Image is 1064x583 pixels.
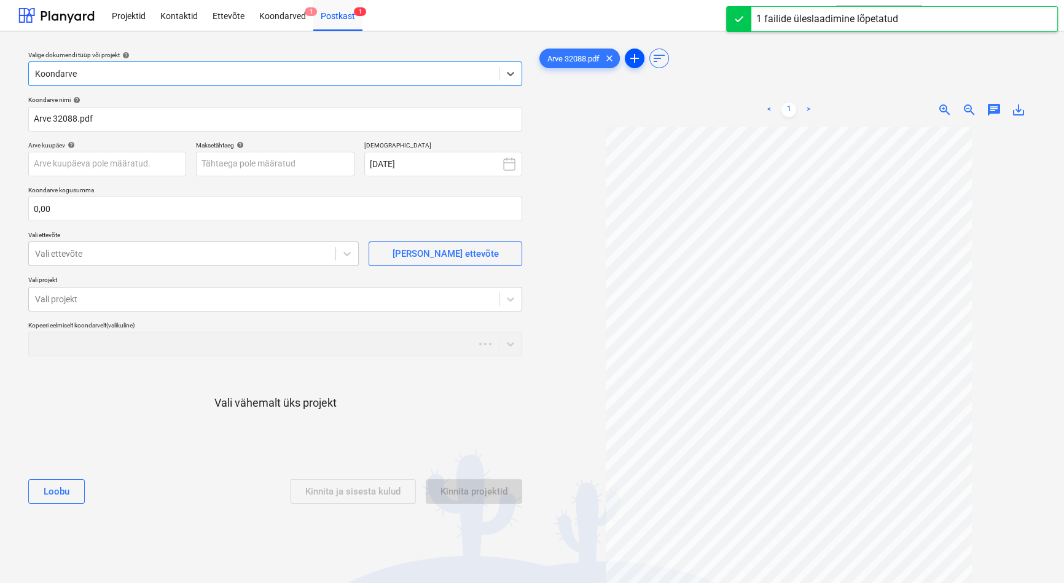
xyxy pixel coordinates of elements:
[801,103,816,117] a: Next page
[962,103,977,117] span: zoom_out
[539,49,620,68] div: Arve 32088.pdf
[781,103,796,117] a: Page 1 is your current page
[627,51,642,66] span: add
[305,7,317,16] span: 1
[44,483,69,499] div: Loobu
[28,141,186,149] div: Arve kuupäev
[28,479,85,504] button: Loobu
[28,276,522,286] p: Vali projekt
[1011,103,1026,117] span: save_alt
[28,96,522,104] div: Koondarve nimi
[364,141,522,152] p: [DEMOGRAPHIC_DATA]
[393,246,499,262] div: [PERSON_NAME] ettevõte
[762,103,776,117] a: Previous page
[354,7,366,16] span: 1
[196,141,354,149] div: Maksetähtaeg
[1003,524,1064,583] iframe: Chat Widget
[214,396,337,410] p: Vali vähemalt üks projekt
[756,12,898,26] div: 1 failide üleslaadimine lõpetatud
[602,51,617,66] span: clear
[28,51,522,59] div: Valige dokumendi tüüp või projekt
[28,107,522,131] input: Koondarve nimi
[234,141,244,149] span: help
[120,52,130,59] span: help
[28,152,186,176] input: Arve kuupäeva pole määratud.
[364,152,522,176] button: [DATE]
[196,152,354,176] input: Tähtaega pole määratud
[987,103,1001,117] span: chat
[28,231,359,241] p: Vali ettevõte
[652,51,667,66] span: sort
[28,321,522,329] div: Kopeeri eelmiselt koondarvelt (valikuline)
[71,96,80,104] span: help
[937,103,952,117] span: zoom_in
[28,197,522,221] input: Koondarve kogusumma
[540,54,607,63] span: Arve 32088.pdf
[28,186,522,197] p: Koondarve kogusumma
[369,241,522,266] button: [PERSON_NAME] ettevõte
[65,141,75,149] span: help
